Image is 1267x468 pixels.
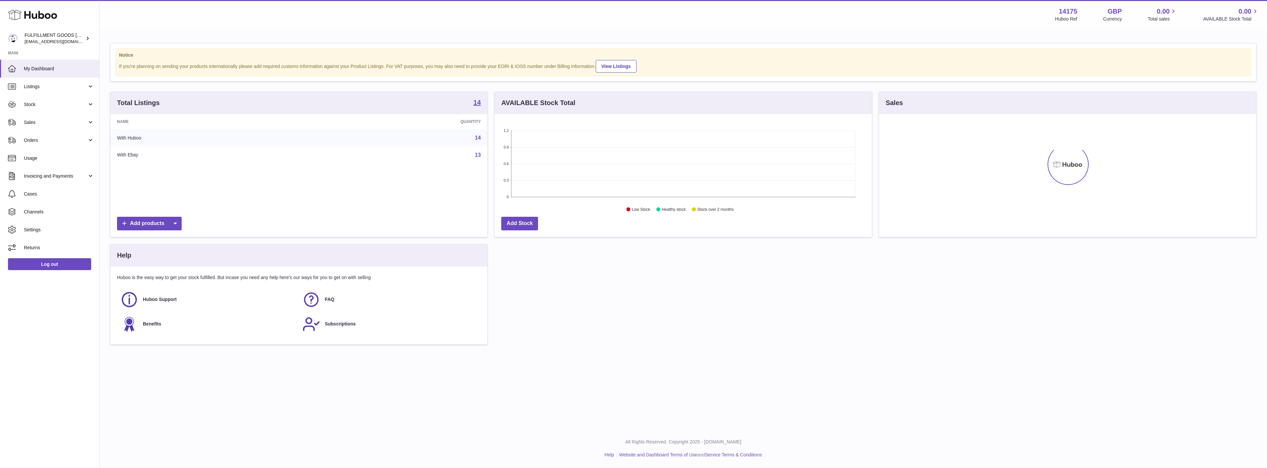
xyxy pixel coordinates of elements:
[1059,7,1077,16] strong: 14175
[1203,16,1259,22] span: AVAILABLE Stock Total
[120,315,296,333] a: Benefits
[1148,16,1177,22] span: Total sales
[1238,7,1251,16] span: 0.00
[25,39,97,44] span: [EMAIL_ADDRESS][DOMAIN_NAME]
[619,452,697,457] a: Website and Dashboard Terms of Use
[110,114,309,129] th: Name
[475,135,481,141] a: 14
[325,296,334,303] span: FAQ
[117,217,182,230] a: Add products
[24,137,87,144] span: Orders
[302,291,478,309] a: FAQ
[24,245,94,251] span: Returns
[117,98,160,107] h3: Total Listings
[473,99,481,107] a: 14
[25,32,84,45] div: FULFILLMENT GOODS [GEOGRAPHIC_DATA]
[24,66,94,72] span: My Dashboard
[1055,16,1077,22] div: Huboo Ref
[119,52,1247,58] strong: Notice
[504,162,509,166] text: 0.6
[24,191,94,197] span: Cases
[475,152,481,158] a: 13
[1103,16,1122,22] div: Currency
[504,129,509,133] text: 1.2
[143,296,177,303] span: Huboo Support
[1203,7,1259,22] a: 0.00 AVAILABLE Stock Total
[8,258,91,270] a: Log out
[605,452,614,457] a: Help
[504,178,509,182] text: 0.3
[302,315,478,333] a: Subscriptions
[617,452,762,458] li: and
[1108,7,1122,16] strong: GBP
[697,207,734,212] text: Stock over 2 months
[504,145,509,149] text: 0.9
[24,155,94,161] span: Usage
[143,321,161,327] span: Benefits
[501,217,538,230] a: Add Stock
[507,195,509,199] text: 0
[632,207,650,212] text: Low Stock
[24,227,94,233] span: Settings
[501,98,575,107] h3: AVAILABLE Stock Total
[24,84,87,90] span: Listings
[24,101,87,108] span: Stock
[105,439,1262,445] p: All Rights Reserved. Copyright 2025 - [DOMAIN_NAME]
[117,251,131,260] h3: Help
[24,209,94,215] span: Channels
[117,274,481,281] p: Huboo is the easy way to get your stock fulfilled. But incase you need any help here's our ways f...
[24,119,87,126] span: Sales
[325,321,356,327] span: Subscriptions
[309,114,487,129] th: Quantity
[110,129,309,146] td: With Huboo
[1148,7,1177,22] a: 0.00 Total sales
[473,99,481,106] strong: 14
[8,33,18,43] img: sales@fulfillmentgoodsuk.com
[662,207,686,212] text: Healthy stock
[119,59,1247,73] div: If you're planning on sending your products internationally please add required customs informati...
[705,452,762,457] a: Service Terms & Conditions
[120,291,296,309] a: Huboo Support
[110,146,309,164] td: With Ebay
[1157,7,1170,16] span: 0.00
[24,173,87,179] span: Invoicing and Payments
[596,60,636,73] a: View Listings
[886,98,903,107] h3: Sales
